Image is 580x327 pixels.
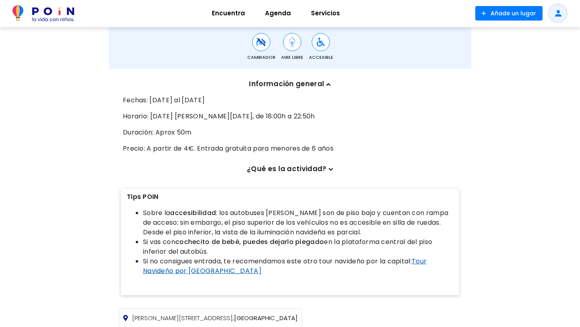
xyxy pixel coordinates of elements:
strong: accesibilidad [170,208,216,217]
a: Tour Navideño por [GEOGRAPHIC_DATA] [143,257,427,275]
button: Añade un lugar [475,6,543,21]
li: Sobre la : los autobuses [PERSON_NAME] son de piso bajo y cuentan con rampa de acceso; sin embarg... [143,208,453,237]
p: Duración: Aprox 50m [123,128,457,137]
span: Encuentra [208,7,249,20]
img: Accesible [316,37,326,47]
p: Precio: A partir de 4€. Entrada gratuita para menores de 6 años [123,144,457,153]
strong: cochecito de bebé, puedes dejarlo plegado [175,237,324,246]
p: Fechas: [DATE] al [DATE] [123,95,457,105]
span: Cambiador [247,54,275,61]
span: Accesible [309,54,333,61]
p: Tips POiN [127,192,453,202]
li: Si no consigues entrada, te recomendamos este otro tour navideño por la capital: [143,257,453,286]
span: Agenda [261,7,294,20]
img: POiN [12,5,74,21]
span: [GEOGRAPHIC_DATA] [132,314,298,322]
p: ¿Qué es la actividad? [123,164,457,174]
a: Agenda [255,4,301,23]
a: Encuentra [202,4,255,23]
a: Servicios [301,4,350,23]
span: Aire Libre [281,54,303,61]
img: Cambiador [256,37,266,47]
li: Si vas con en la plataforma central del piso inferior del autobús. [143,237,453,257]
p: Información general [123,79,457,89]
span: Servicios [307,7,344,20]
span: [PERSON_NAME][STREET_ADDRESS], [132,314,234,322]
p: Horario: [DATE] [PERSON_NAME][DATE], de 18:00h a 22:50h [123,112,457,121]
img: Aire Libre [287,37,297,47]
